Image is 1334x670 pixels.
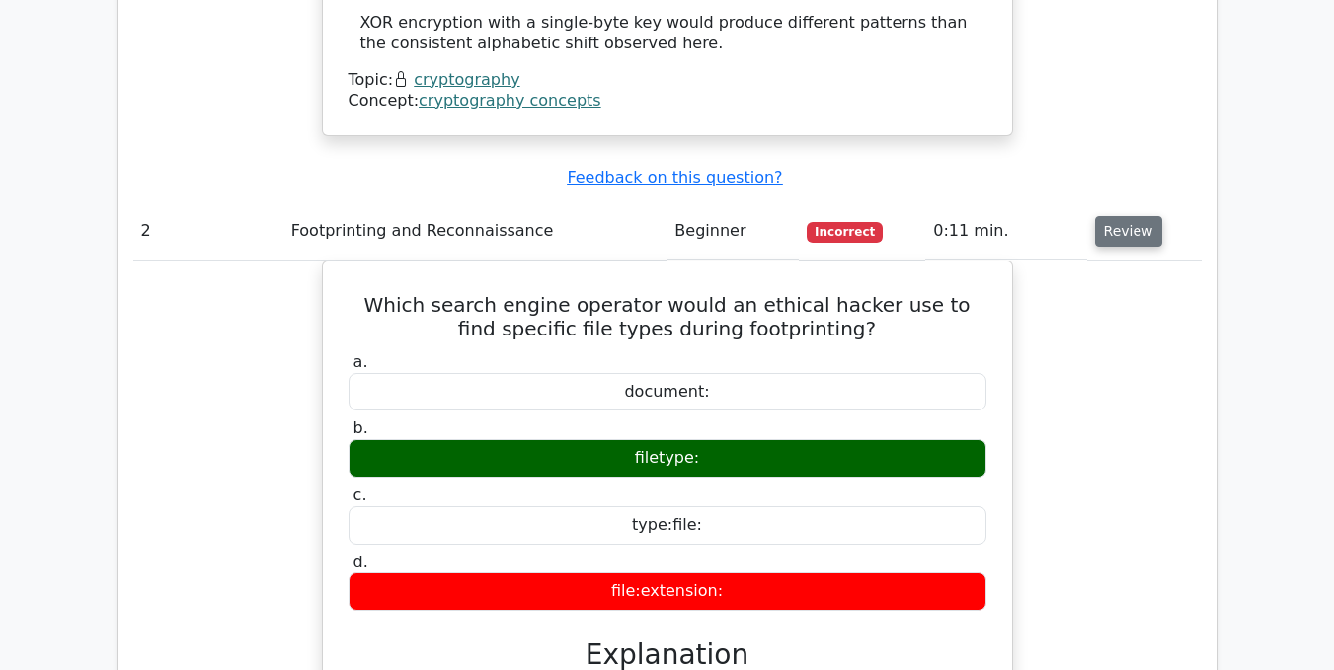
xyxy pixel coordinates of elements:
[807,222,883,242] span: Incorrect
[349,506,986,545] div: type:file:
[349,373,986,411] div: document:
[349,91,986,112] div: Concept:
[349,70,986,91] div: Topic:
[349,572,986,611] div: file:extension:
[667,203,799,260] td: Beginner
[567,168,782,186] a: Feedback on this question?
[349,439,986,478] div: filetype:
[133,203,283,260] td: 2
[353,485,367,504] span: c.
[347,293,988,340] h5: Which search engine operator would an ethical hacker use to find specific file types during footp...
[353,553,368,571] span: d.
[353,418,368,437] span: b.
[925,203,1086,260] td: 0:11 min.
[414,70,519,89] a: cryptography
[419,91,601,110] a: cryptography concepts
[1095,216,1162,247] button: Review
[353,352,368,371] span: a.
[283,203,667,260] td: Footprinting and Reconnaissance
